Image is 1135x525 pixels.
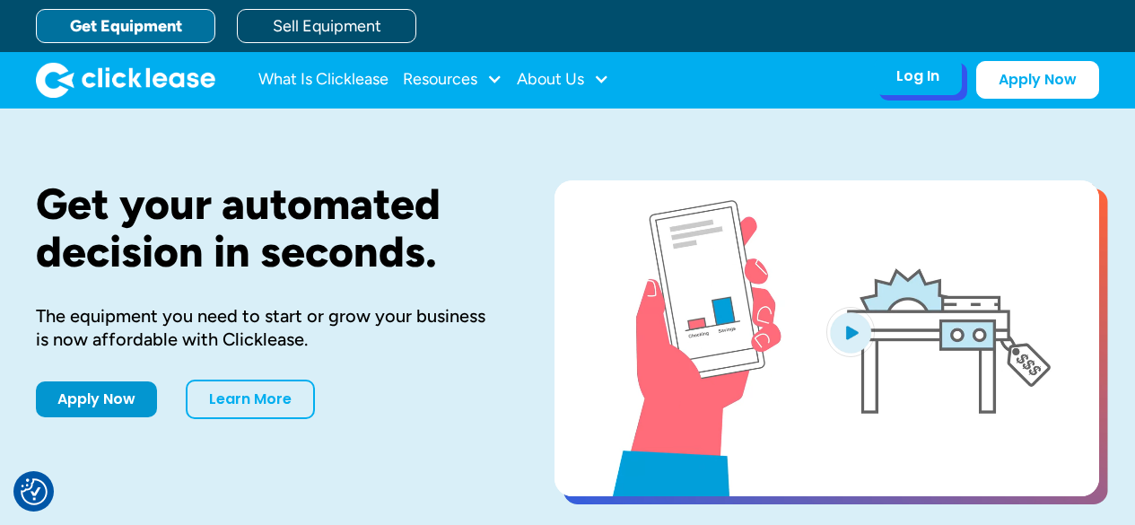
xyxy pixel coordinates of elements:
div: Log In [896,67,939,85]
div: About Us [517,62,609,98]
h1: Get your automated decision in seconds. [36,180,497,276]
button: Consent Preferences [21,478,48,505]
div: Resources [403,62,502,98]
a: Get Equipment [36,9,215,43]
img: Clicklease logo [36,62,215,98]
a: home [36,62,215,98]
a: Apply Now [976,61,1099,99]
img: Revisit consent button [21,478,48,505]
a: Apply Now [36,381,157,417]
a: open lightbox [554,180,1099,496]
a: What Is Clicklease [258,62,389,98]
a: Learn More [186,380,315,419]
div: The equipment you need to start or grow your business is now affordable with Clicklease. [36,304,497,351]
a: Sell Equipment [237,9,416,43]
img: Blue play button logo on a light blue circular background [826,307,875,357]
